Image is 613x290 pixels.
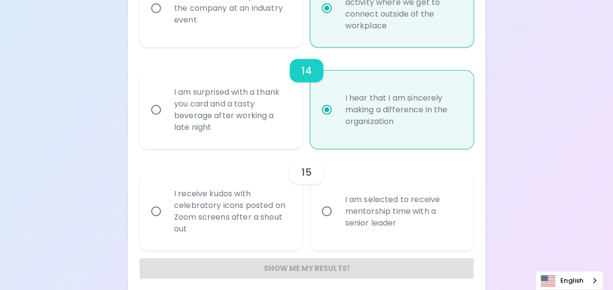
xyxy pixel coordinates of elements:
[139,47,474,149] div: choice-group-check
[301,63,311,79] h6: 14
[337,81,468,139] div: I hear that I am sincerely making a difference in the organization
[536,271,603,290] a: English
[166,176,297,247] div: I receive kudos with celebratory icons posted on Zoom screens after a shout out
[139,149,474,250] div: choice-group-check
[535,271,603,290] aside: Language selected: English
[337,182,468,241] div: I am selected to receive mentorship time with a senior leader
[535,271,603,290] div: Language
[166,75,297,145] div: I am surprised with a thank you card and a tasty beverage after working a late night
[301,165,311,180] h6: 15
